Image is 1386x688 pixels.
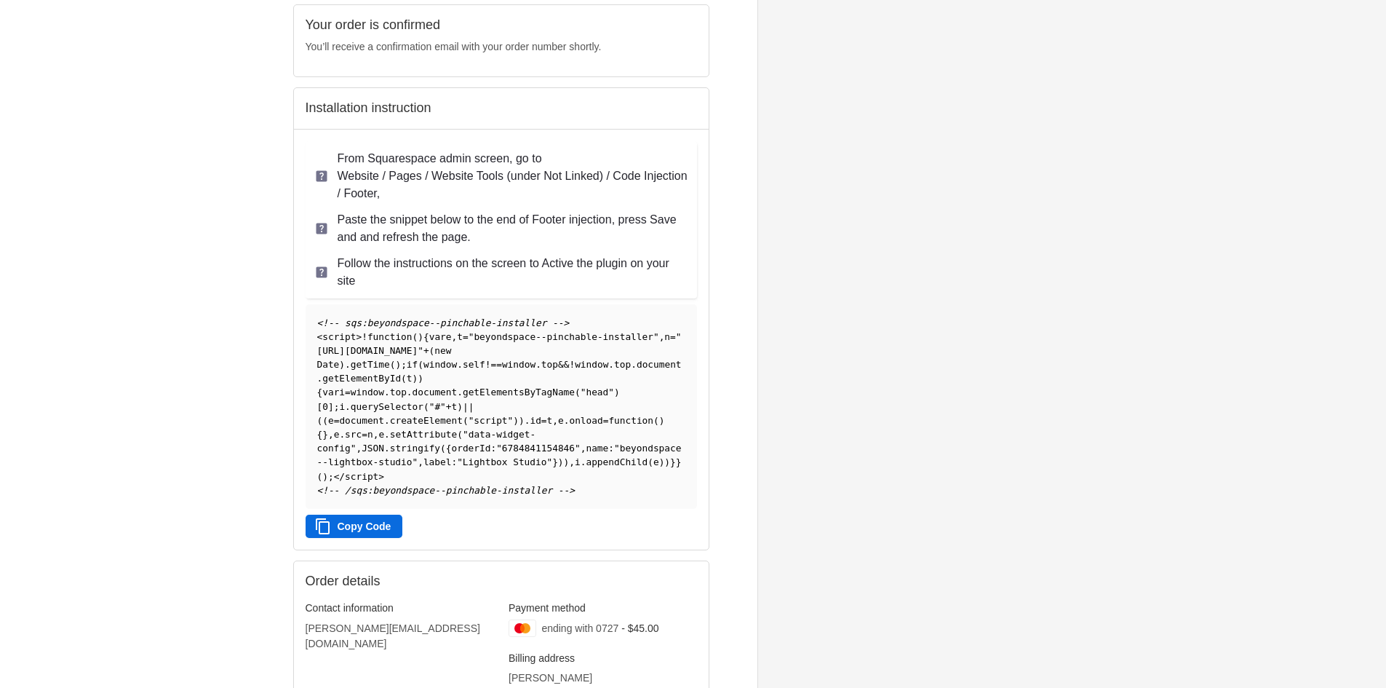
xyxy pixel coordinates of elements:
p: You’ll receive a confirmation email with your order number shortly. [306,39,697,55]
span: : [451,456,457,467]
span: . [525,415,530,426]
span: window [351,387,384,398]
span: + [446,401,452,412]
span: getElementById [322,373,401,384]
span: ( [429,345,435,356]
span: , [418,456,423,467]
span: ! [362,331,367,342]
span: . [339,429,345,440]
h2: Your order is confirmed [306,17,697,33]
span: ( [575,387,581,398]
span: , [581,443,586,454]
span: ! [569,359,575,370]
span: ; [401,359,407,370]
span: "[URL][DOMAIN_NAME]" [317,331,682,356]
span: = [345,387,351,398]
span: ( [653,415,659,426]
span: ) [457,401,463,412]
span: ( [317,415,323,426]
span: . [564,415,570,426]
span: , [569,456,575,467]
span: ] [328,401,334,412]
span: . [384,429,390,440]
span: window [423,359,457,370]
span: = [670,331,676,342]
span: script [345,471,378,482]
span: ( [413,331,418,342]
span: ( [390,359,396,370]
span: label [423,456,452,467]
span: < [317,331,323,342]
span: getElementsByTagName [463,387,575,398]
span: var [322,387,339,398]
span: t [547,415,553,426]
span: . [384,387,390,398]
span: 0 [322,401,328,412]
span: stringify [390,443,440,454]
span: > [356,331,362,342]
span: "6784841154846" [496,443,581,454]
span: "head" [581,387,614,398]
span: var [429,331,446,342]
span: "beyondspace--pinchable-installer" [469,331,659,342]
span: . [345,401,351,412]
span: : [608,443,614,454]
span: e [328,415,334,426]
span: { [317,429,323,440]
span: <!-- sqs:beyondspace--pinchable-installer --> [317,317,570,328]
span: top [390,387,407,398]
span: ) [659,456,665,467]
span: script [322,331,356,342]
bdo: [PERSON_NAME][EMAIL_ADDRESS][DOMAIN_NAME] [306,622,480,649]
span: e [334,429,340,440]
span: id [530,415,541,426]
span: ending with 0727 [541,622,618,634]
span: e [653,456,659,467]
span: getTime [351,359,390,370]
span: ( [648,456,653,467]
span: function [608,415,653,426]
span: querySelector [351,401,423,412]
span: t [452,401,458,412]
span: ( [317,471,323,482]
span: document [413,387,458,398]
span: t [457,331,463,342]
span: && [558,359,569,370]
span: . [457,359,463,370]
span: { [423,331,429,342]
span: "#" [429,401,446,412]
span: > [378,471,384,482]
span: || [463,401,474,412]
span: new [434,345,451,356]
span: . [631,359,637,370]
span: ) [614,387,620,398]
span: : [490,443,496,454]
span: JSON [362,443,384,454]
span: } [552,456,558,467]
span: n [367,429,373,440]
span: "script" [469,415,514,426]
span: orderId [451,443,490,454]
span: ) [664,456,670,467]
span: i [575,456,581,467]
span: , [373,429,379,440]
span: { [317,387,323,398]
span: [ [317,401,323,412]
span: setAttribute [390,429,457,440]
span: } [670,456,676,467]
span: ( [418,359,423,370]
span: } [322,429,328,440]
span: . [345,359,351,370]
span: ) [564,456,570,467]
span: createElement [390,415,463,426]
span: ( [423,401,429,412]
p: Paste the snippet below to the end of Footer injection, press Save and and refresh the page. [338,211,688,246]
p: From Squarespace admin screen, go to Website / Pages / Website Tools (under Not Linked) / Code In... [338,150,688,202]
span: src [345,429,362,440]
span: ) [395,359,401,370]
h3: Contact information [306,601,494,614]
span: . [384,443,390,454]
span: Date [317,359,340,370]
span: ( [322,415,328,426]
h3: Payment method [509,601,697,614]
